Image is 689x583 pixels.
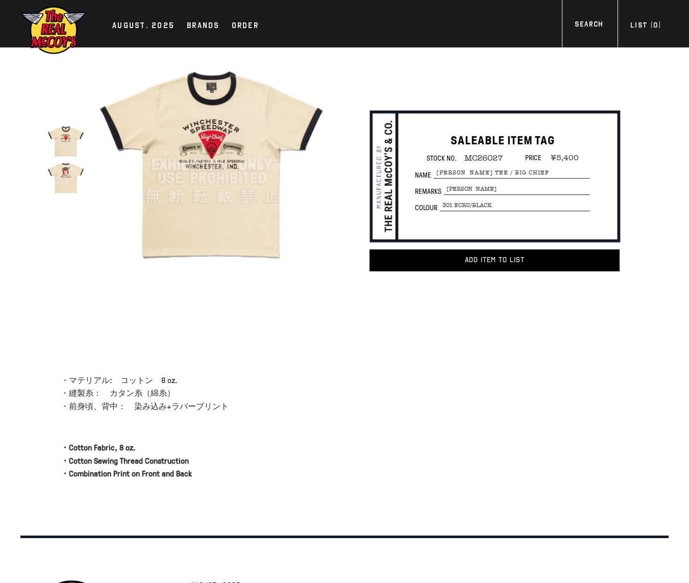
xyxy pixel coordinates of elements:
[94,47,329,282] div: true
[630,20,661,34] div: List ( )
[107,19,180,34] a: AUGUST. 2025
[415,133,589,148] h1: SALEABLE ITEM TAG
[227,19,264,34] a: Order
[187,19,219,34] div: Brands
[465,256,525,264] span: Add item to List
[47,160,84,196] img: JOE MCCOY TEE / BIG CHIEF
[440,200,589,211] span: 301 ECRU/BLACK
[575,19,603,33] div: Search
[97,50,327,280] img: JOE MCCOY TEE / BIG CHIEF
[444,184,589,195] span: [PERSON_NAME]
[415,188,444,195] span: Remarks
[543,153,579,162] span: ¥5,400
[618,20,674,34] a: List (0)
[47,123,84,160] img: JOE MCCOY TEE / BIG CHIEF
[232,19,259,34] div: Order
[20,5,87,55] img: mccoys-exhibition
[112,19,175,34] div: AUGUST. 2025
[370,249,620,271] button: Add item to List
[653,21,658,30] span: 0
[61,442,192,479] strong: ・Cotton Fabric, 8 oz. ・Cotton Sewing Thread Construction ・Combination Print on Front and Back
[434,167,589,179] span: [PERSON_NAME] TEE / BIG CHIEF
[61,374,329,413] p: ・マテリアル: コットン 8 oz. ・縫製糸： カタン糸（綿糸） ・前身頃、背中： 染み込み+ラバープリント
[415,204,440,211] span: Colour
[427,153,457,163] span: Stock No.
[525,153,542,162] span: Price
[562,19,616,33] a: Search
[415,171,434,179] span: Name
[457,154,503,163] span: MC26027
